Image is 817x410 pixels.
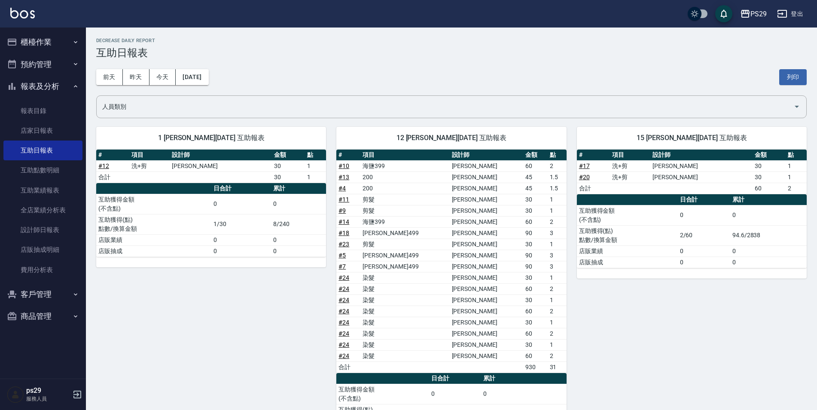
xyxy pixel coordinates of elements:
td: 店販業績 [96,234,211,245]
td: 染髮 [360,294,449,306]
td: 2/60 [678,225,730,245]
td: [PERSON_NAME] [450,183,524,194]
a: #24 [338,352,349,359]
td: 2 [548,216,567,227]
td: [PERSON_NAME] [450,160,524,171]
td: 海鹽399 [360,160,449,171]
table: a dense table [577,150,807,194]
td: 60 [523,160,547,171]
h5: ps29 [26,386,70,395]
a: #11 [338,196,349,203]
a: #24 [338,274,349,281]
th: 點 [786,150,807,161]
button: 預約管理 [3,53,82,76]
td: 0 [211,194,271,214]
td: 94.6/2838 [730,225,807,245]
a: #18 [338,229,349,236]
a: #5 [338,252,346,259]
th: 設計師 [450,150,524,161]
td: 90 [523,261,547,272]
a: #24 [338,285,349,292]
button: 今天 [149,69,176,85]
span: 12 [PERSON_NAME][DATE] 互助報表 [347,134,556,142]
a: #24 [338,330,349,337]
h2: Decrease Daily Report [96,38,807,43]
td: 1.5 [548,171,567,183]
th: 項目 [610,150,650,161]
a: #14 [338,218,349,225]
td: 0 [730,205,807,225]
td: 0 [678,245,730,257]
td: [PERSON_NAME] [450,250,524,261]
td: 2 [548,306,567,317]
td: 0 [211,245,271,257]
td: 染髮 [360,339,449,350]
td: 1 [548,194,567,205]
th: 日合計 [429,373,481,384]
th: 累計 [481,373,566,384]
td: [PERSON_NAME] [450,294,524,306]
td: 染髮 [360,328,449,339]
button: 列印 [779,69,807,85]
a: 互助日報表 [3,141,82,160]
td: 互助獲得金額 (不含點) [577,205,678,225]
td: 45 [523,183,547,194]
td: 1.5 [548,183,567,194]
td: 1 [548,239,567,250]
div: PS29 [750,9,767,19]
td: [PERSON_NAME] [450,317,524,328]
th: 累計 [271,183,326,194]
td: 互助獲得金額 (不含點) [96,194,211,214]
a: #9 [338,207,346,214]
th: 金額 [272,150,305,161]
td: 2 [548,328,567,339]
table: a dense table [96,183,326,257]
td: 洗+剪 [610,171,650,183]
td: [PERSON_NAME] [450,227,524,239]
td: 1 [786,160,807,171]
td: 1 [548,339,567,350]
button: 前天 [96,69,123,85]
td: 45 [523,171,547,183]
th: # [96,150,129,161]
td: 洗+剪 [129,160,170,171]
td: 30 [523,339,547,350]
a: 費用分析表 [3,260,82,280]
td: 1 [786,171,807,183]
td: 2 [548,350,567,361]
th: 日合計 [678,194,730,205]
td: 店販業績 [577,245,678,257]
td: 200 [360,183,449,194]
td: 剪髮 [360,194,449,205]
td: 染髮 [360,283,449,294]
span: 1 [PERSON_NAME][DATE] 互助報表 [107,134,316,142]
a: #13 [338,174,349,181]
td: 互助獲得金額 (不含點) [336,384,429,404]
td: 1 [305,171,326,183]
td: 60 [523,350,547,361]
a: #23 [338,241,349,248]
td: 0 [271,245,326,257]
th: # [577,150,610,161]
td: 1 [548,272,567,283]
td: [PERSON_NAME] [450,239,524,250]
td: 90 [523,250,547,261]
a: 店販抽成明細 [3,240,82,260]
button: [DATE] [176,69,208,85]
td: [PERSON_NAME] [450,171,524,183]
td: 0 [678,257,730,268]
td: 染髮 [360,272,449,283]
td: 30 [523,294,547,306]
td: [PERSON_NAME] [450,216,524,227]
td: 3 [548,227,567,239]
td: 店販抽成 [577,257,678,268]
td: [PERSON_NAME] [450,272,524,283]
th: 點 [548,150,567,161]
td: 30 [523,239,547,250]
td: [PERSON_NAME] [450,339,524,350]
a: #24 [338,319,349,326]
td: 60 [523,216,547,227]
td: 合計 [336,361,360,373]
td: 1 [305,160,326,171]
button: 商品管理 [3,305,82,327]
